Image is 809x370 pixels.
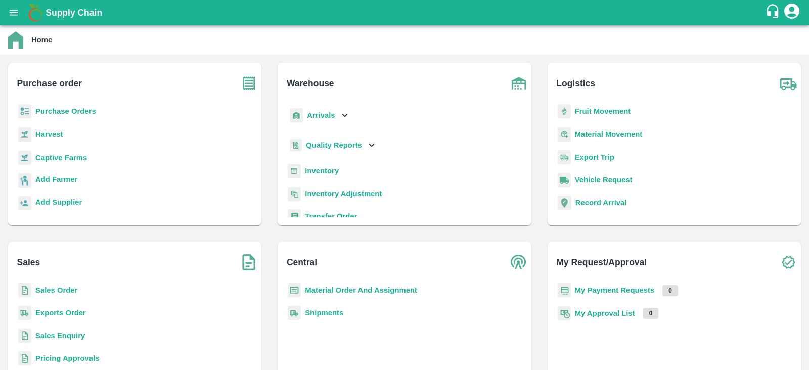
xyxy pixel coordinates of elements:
a: Record Arrival [575,199,627,207]
b: Add Supplier [35,198,82,206]
img: shipments [18,306,31,320]
a: Sales Order [35,286,77,294]
a: Exports Order [35,309,86,317]
img: approval [558,306,571,321]
img: supplier [18,196,31,211]
img: warehouse [506,71,531,96]
p: 0 [662,285,678,296]
div: Arrivals [288,104,350,127]
img: purchase [236,71,261,96]
a: Pricing Approvals [35,354,99,362]
a: Export Trip [575,153,614,161]
b: Add Farmer [35,175,77,183]
p: 0 [643,308,659,319]
a: My Approval List [575,309,635,317]
img: whArrival [290,108,303,123]
div: account of current user [783,2,801,23]
b: Purchase order [17,76,82,90]
b: Warehouse [287,76,334,90]
img: qualityReport [290,139,302,152]
img: farmer [18,173,31,188]
b: Central [287,255,317,269]
img: truck [776,71,801,96]
a: Add Supplier [35,197,82,210]
a: Transfer Order [305,212,357,220]
a: Inventory [305,167,339,175]
img: check [776,250,801,275]
div: customer-support [765,4,783,22]
img: harvest [18,127,31,142]
a: Purchase Orders [35,107,96,115]
a: Add Farmer [35,174,77,188]
a: Inventory Adjustment [305,190,382,198]
b: Arrivals [307,111,335,119]
a: Supply Chain [46,6,765,20]
img: sales [18,329,31,343]
b: Supply Chain [46,8,102,18]
img: payment [558,283,571,298]
a: Vehicle Request [575,176,633,184]
a: Captive Farms [35,154,87,162]
b: Quality Reports [306,141,362,149]
a: My Payment Requests [575,286,655,294]
b: Home [31,36,52,44]
img: centralMaterial [288,283,301,298]
img: central [506,250,531,275]
button: open drawer [2,1,25,24]
img: delivery [558,150,571,165]
img: whTransfer [288,209,301,224]
a: Sales Enquiry [35,332,85,340]
img: sales [18,283,31,298]
a: Shipments [305,309,343,317]
img: vehicle [558,173,571,188]
a: Fruit Movement [575,107,631,115]
img: inventory [288,187,301,201]
div: Quality Reports [288,135,377,156]
img: material [558,127,571,142]
b: Sales [17,255,40,269]
img: whInventory [288,164,301,178]
img: recordArrival [558,196,571,210]
b: My Request/Approval [556,255,647,269]
img: home [8,31,23,49]
img: reciept [18,104,31,119]
img: soSales [236,250,261,275]
a: Material Order And Assignment [305,286,417,294]
b: Logistics [556,76,595,90]
a: Material Movement [575,130,643,138]
img: sales [18,351,31,366]
img: fruit [558,104,571,119]
img: harvest [18,150,31,165]
a: Harvest [35,130,63,138]
img: logo [25,3,46,23]
img: shipments [288,306,301,320]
